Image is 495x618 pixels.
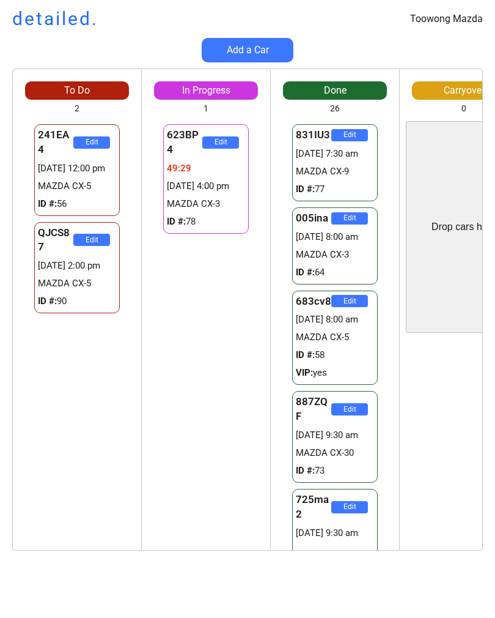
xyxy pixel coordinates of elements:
[283,84,387,97] div: Done
[296,367,374,379] div: yes
[25,84,129,97] div: To Do
[38,226,73,255] div: QJCS87
[296,266,374,279] div: 64
[38,198,116,210] div: 56
[296,465,315,476] strong: ID #:
[73,234,110,246] button: Edit
[296,367,313,378] strong: VIP:
[167,198,245,210] div: MAZDA CX-3
[38,162,116,175] div: [DATE] 12:00 pm
[75,103,79,115] div: 2
[296,183,374,196] div: 77
[38,259,116,272] div: [DATE] 2:00 pm
[38,296,57,307] strong: ID #:
[296,493,331,522] div: 725ma2
[331,501,368,513] button: Edit
[296,349,374,362] div: 58
[331,129,368,141] button: Edit
[331,403,368,415] button: Edit
[204,103,208,115] div: 1
[167,216,186,227] strong: ID #:
[296,549,374,562] div: 80
[38,180,116,193] div: MAZDA CX-5
[167,162,245,175] div: 49:29
[154,84,258,97] div: In Progress
[296,447,374,460] div: MAZDA CX-30
[296,429,374,442] div: [DATE] 9:30 am
[202,38,293,62] button: Add a Car
[331,295,368,307] button: Edit
[296,395,331,424] div: 887ZQF
[410,12,483,26] div: Toowong Mazda
[330,103,340,115] div: 26
[73,136,110,149] button: Edit
[296,147,374,160] div: [DATE] 7:30 am
[296,231,374,244] div: [DATE] 8:00 am
[12,6,98,32] h1: detailed.
[296,165,374,178] div: MAZDA CX-9
[167,215,245,228] div: 78
[296,349,315,360] strong: ID #:
[38,295,116,308] div: 90
[296,313,374,326] div: [DATE] 8:00 am
[38,277,116,290] div: MAZDA CX-5
[331,212,368,225] button: Edit
[296,128,331,143] div: 831IU3
[38,198,57,209] strong: ID #:
[167,180,245,193] div: [DATE] 4:00 pm
[167,128,202,157] div: 623BP4
[296,294,331,309] div: 683cv8
[202,136,239,149] button: Edit
[461,103,466,115] div: 0
[296,464,374,477] div: 73
[38,128,73,157] div: 241EA4
[296,211,331,226] div: 005ina
[296,248,374,261] div: MAZDA CX-3
[296,331,374,344] div: MAZDA CX-5
[296,267,315,278] strong: ID #:
[296,550,315,561] strong: ID #:
[296,184,315,195] strong: ID #:
[296,527,374,540] div: [DATE] 9:30 am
